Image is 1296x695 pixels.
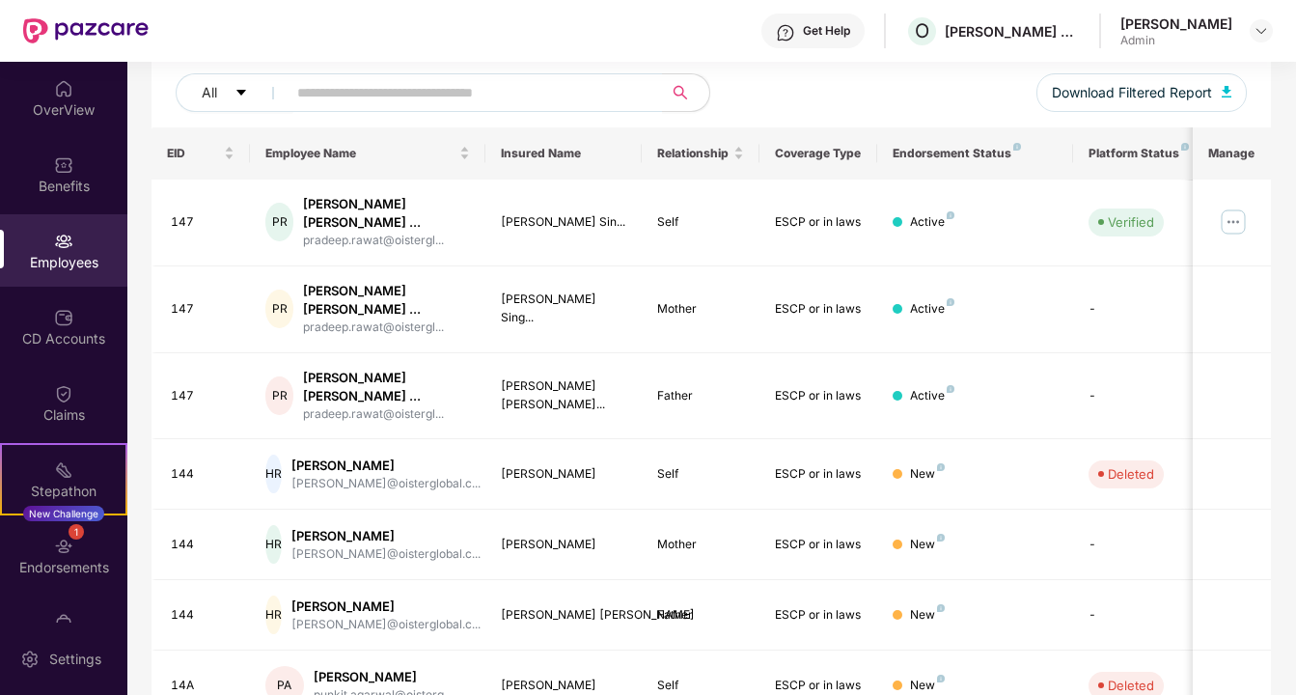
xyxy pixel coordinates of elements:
div: [PERSON_NAME] [291,598,481,616]
div: Active [910,213,954,232]
div: [PERSON_NAME]@oisterglobal.c... [291,616,481,634]
img: svg+xml;base64,PHN2ZyBpZD0iTXlfT3JkZXJzIiBkYXRhLW5hbWU9Ik15IE9yZGVycyIgeG1sbnM9Imh0dHA6Ly93d3cudz... [54,613,73,632]
img: svg+xml;base64,PHN2ZyB4bWxucz0iaHR0cDovL3d3dy53My5vcmcvMjAwMC9zdmciIHdpZHRoPSI4IiBoZWlnaHQ9IjgiIH... [947,298,954,306]
button: Download Filtered Report [1036,73,1247,112]
div: Deleted [1108,464,1154,484]
button: search [662,73,710,112]
img: svg+xml;base64,PHN2ZyBpZD0iRHJvcGRvd24tMzJ4MzIiIHhtbG5zPSJodHRwOi8vd3d3LnczLm9yZy8yMDAwL3N2ZyIgd2... [1254,23,1269,39]
img: svg+xml;base64,PHN2ZyB4bWxucz0iaHR0cDovL3d3dy53My5vcmcvMjAwMC9zdmciIHdpZHRoPSI4IiBoZWlnaHQ9IjgiIH... [937,463,945,471]
td: - [1073,266,1210,353]
div: [PERSON_NAME] [314,668,453,686]
div: Mother [657,300,744,319]
div: [PERSON_NAME]@oisterglobal.c... [291,545,481,564]
div: pradeep.rawat@oistergl... [303,232,469,250]
th: Employee Name [250,127,485,180]
div: ESCP or in laws [775,536,862,554]
div: Self [657,213,744,232]
div: ESCP or in laws [775,606,862,625]
div: HR [265,596,282,634]
img: svg+xml;base64,PHN2ZyBpZD0iQ0RfQWNjb3VudHMiIGRhdGEtbmFtZT0iQ0QgQWNjb3VudHMiIHhtbG5zPSJodHRwOi8vd3... [54,308,73,327]
div: [PERSON_NAME] [291,527,481,545]
div: pradeep.rawat@oistergl... [303,405,469,424]
div: [PERSON_NAME] Sin... [501,213,627,232]
div: Get Help [803,23,850,39]
span: O [915,19,929,42]
span: search [662,85,700,100]
th: Insured Name [485,127,643,180]
div: [PERSON_NAME] [PERSON_NAME] [501,606,627,625]
div: Father [657,387,744,405]
div: PR [265,376,294,415]
div: Platform Status [1089,146,1195,161]
div: 147 [171,300,234,319]
th: Manage [1193,127,1271,180]
div: [PERSON_NAME] Sing... [501,291,627,327]
div: [PERSON_NAME] GLOBAL INVESTMENT PLATFORM PRIVATE LIMITED [945,22,1080,41]
div: HR [265,525,282,564]
td: - [1073,353,1210,440]
img: svg+xml;base64,PHN2ZyBpZD0iRW5kb3JzZW1lbnRzIiB4bWxucz0iaHR0cDovL3d3dy53My5vcmcvMjAwMC9zdmciIHdpZH... [54,537,73,556]
img: svg+xml;base64,PHN2ZyB4bWxucz0iaHR0cDovL3d3dy53My5vcmcvMjAwMC9zdmciIHdpZHRoPSI4IiBoZWlnaHQ9IjgiIH... [937,604,945,612]
img: svg+xml;base64,PHN2ZyBpZD0iRW1wbG95ZWVzIiB4bWxucz0iaHR0cDovL3d3dy53My5vcmcvMjAwMC9zdmciIHdpZHRoPS... [54,232,73,251]
div: ESCP or in laws [775,213,862,232]
div: Active [910,387,954,405]
button: Allcaret-down [176,73,293,112]
div: 144 [171,465,234,484]
div: pradeep.rawat@oistergl... [303,319,469,337]
div: 1 [69,524,84,540]
div: 14A [171,677,234,695]
img: svg+xml;base64,PHN2ZyB4bWxucz0iaHR0cDovL3d3dy53My5vcmcvMjAwMC9zdmciIHdpZHRoPSI4IiBoZWlnaHQ9IjgiIH... [937,675,945,682]
span: Download Filtered Report [1052,82,1212,103]
span: EID [167,146,220,161]
th: Coverage Type [759,127,877,180]
span: Relationship [657,146,730,161]
div: New [910,677,945,695]
div: New [910,606,945,625]
img: svg+xml;base64,PHN2ZyBpZD0iQ2xhaW0iIHhtbG5zPSJodHRwOi8vd3d3LnczLm9yZy8yMDAwL3N2ZyIgd2lkdGg9IjIwIi... [54,384,73,403]
div: ESCP or in laws [775,387,862,405]
div: [PERSON_NAME] [501,465,627,484]
img: manageButton [1218,207,1249,237]
div: 144 [171,606,234,625]
div: Verified [1108,212,1154,232]
div: New [910,465,945,484]
img: svg+xml;base64,PHN2ZyB4bWxucz0iaHR0cDovL3d3dy53My5vcmcvMjAwMC9zdmciIHdpZHRoPSIyMSIgaGVpZ2h0PSIyMC... [54,460,73,480]
div: [PERSON_NAME] [PERSON_NAME] ... [303,195,469,232]
img: svg+xml;base64,PHN2ZyBpZD0iU2V0dGluZy0yMHgyMCIgeG1sbnM9Imh0dHA6Ly93d3cudzMub3JnLzIwMDAvc3ZnIiB3aW... [20,650,40,669]
div: PR [265,203,294,241]
img: svg+xml;base64,PHN2ZyBpZD0iSG9tZSIgeG1sbnM9Imh0dHA6Ly93d3cudzMub3JnLzIwMDAvc3ZnIiB3aWR0aD0iMjAiIG... [54,79,73,98]
div: Settings [43,650,107,669]
img: svg+xml;base64,PHN2ZyB4bWxucz0iaHR0cDovL3d3dy53My5vcmcvMjAwMC9zdmciIHdpZHRoPSI4IiBoZWlnaHQ9IjgiIH... [937,534,945,542]
div: New Challenge [23,506,104,521]
div: Self [657,677,744,695]
img: svg+xml;base64,PHN2ZyBpZD0iSGVscC0zMngzMiIgeG1sbnM9Imh0dHA6Ly93d3cudzMub3JnLzIwMDAvc3ZnIiB3aWR0aD... [776,23,795,42]
div: Deleted [1108,676,1154,695]
div: ESCP or in laws [775,465,862,484]
span: caret-down [234,86,248,101]
img: svg+xml;base64,PHN2ZyB4bWxucz0iaHR0cDovL3d3dy53My5vcmcvMjAwMC9zdmciIHdpZHRoPSI4IiBoZWlnaHQ9IjgiIH... [1181,143,1189,151]
div: ESCP or in laws [775,677,862,695]
div: 147 [171,387,234,405]
div: New [910,536,945,554]
div: Father [657,606,744,625]
td: - [1073,510,1210,580]
div: [PERSON_NAME] [291,457,481,475]
div: Active [910,300,954,319]
div: Endorsement Status [893,146,1058,161]
th: EID [152,127,250,180]
img: svg+xml;base64,PHN2ZyB4bWxucz0iaHR0cDovL3d3dy53My5vcmcvMjAwMC9zdmciIHdpZHRoPSI4IiBoZWlnaHQ9IjgiIH... [947,385,954,393]
span: All [202,82,217,103]
div: Mother [657,536,744,554]
div: [PERSON_NAME] [PERSON_NAME]... [501,377,627,414]
img: svg+xml;base64,PHN2ZyB4bWxucz0iaHR0cDovL3d3dy53My5vcmcvMjAwMC9zdmciIHdpZHRoPSI4IiBoZWlnaHQ9IjgiIH... [1013,143,1021,151]
span: Employee Name [265,146,455,161]
img: svg+xml;base64,PHN2ZyB4bWxucz0iaHR0cDovL3d3dy53My5vcmcvMjAwMC9zdmciIHdpZHRoPSI4IiBoZWlnaHQ9IjgiIH... [947,211,954,219]
div: HR [265,455,282,493]
img: New Pazcare Logo [23,18,149,43]
div: 144 [171,536,234,554]
div: PR [265,290,294,328]
div: [PERSON_NAME] [PERSON_NAME] ... [303,369,469,405]
div: [PERSON_NAME] [PERSON_NAME] ... [303,282,469,319]
div: ESCP or in laws [775,300,862,319]
img: svg+xml;base64,PHN2ZyBpZD0iQmVuZWZpdHMiIHhtbG5zPSJodHRwOi8vd3d3LnczLm9yZy8yMDAwL3N2ZyIgd2lkdGg9Ij... [54,155,73,175]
